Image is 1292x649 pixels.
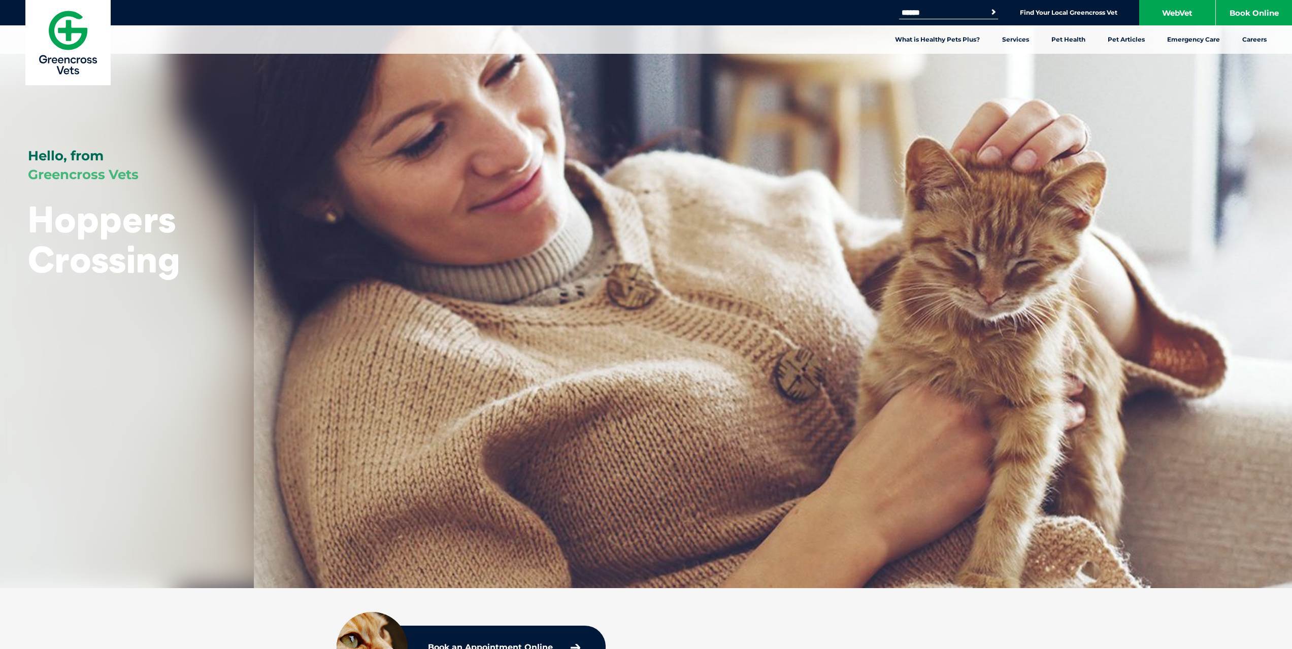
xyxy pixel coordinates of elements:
a: Pet Articles [1097,25,1156,54]
a: Find Your Local Greencross Vet [1020,9,1117,17]
a: Emergency Care [1156,25,1231,54]
a: Pet Health [1040,25,1097,54]
a: Services [991,25,1040,54]
span: Hello, from [28,148,104,164]
a: What is Healthy Pets Plus? [884,25,991,54]
a: Careers [1231,25,1278,54]
button: Search [988,7,999,17]
span: Greencross Vets [28,166,139,183]
h1: Hoppers Crossing [28,199,226,279]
